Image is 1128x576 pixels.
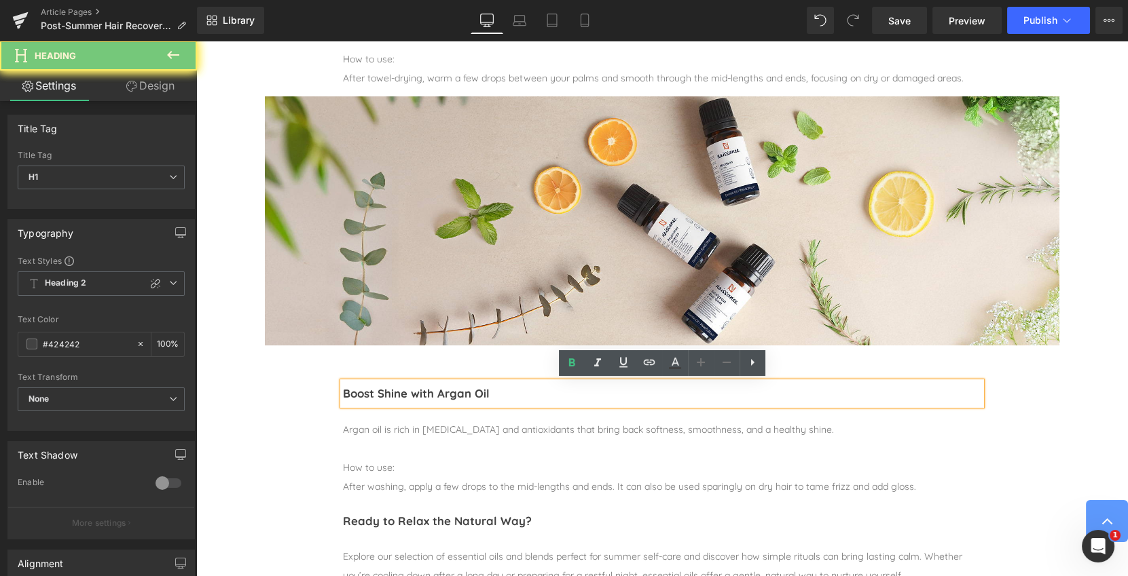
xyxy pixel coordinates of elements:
[151,332,184,356] div: %
[932,7,1002,34] a: Preview
[568,7,601,34] a: Mobile
[29,393,50,404] b: None
[147,469,785,492] h1: Ready to Relax the Natural Way?
[1023,15,1057,26] span: Publish
[471,7,503,34] a: Desktop
[1110,530,1121,541] span: 1
[101,71,200,101] a: Design
[43,337,130,351] input: Color
[1082,530,1114,562] iframe: Intercom live chat
[41,7,197,18] a: Article Pages
[72,517,126,529] p: More settings
[18,315,185,324] div: Text Color
[147,506,785,544] div: Explore our selection of essential oils and blends perfect for summer self-care and discover how ...
[8,507,194,539] button: More settings
[18,477,142,491] div: Enable
[807,7,834,34] button: Undo
[69,56,863,305] img: Shea butter
[18,550,64,569] div: Alignment
[839,7,867,34] button: Redo
[18,220,73,239] div: Typography
[18,372,185,382] div: Text Transform
[147,28,785,47] div: After towel-drying, warm a few drops between your palms and smooth through the mid-lengths and en...
[1095,7,1123,34] button: More
[147,436,785,455] div: After washing, apply a few drops to the mid-lengths and ends. It can also be used sparingly on dr...
[888,14,911,28] span: Save
[147,417,785,436] div: How to use:
[18,115,58,134] div: Title Tag
[147,379,785,398] div: Argan oil is rich in [MEDICAL_DATA] and antioxidants that bring back softness, smoothness, and a ...
[503,7,536,34] a: Laptop
[147,341,785,364] h1: Boost Shine with Argan Oil
[223,14,255,26] span: Library
[41,20,171,31] span: Post-Summer Hair Recovery: Natural Oils &amp; Simple Remedies
[45,277,86,289] b: Heading 2
[536,7,568,34] a: Tablet
[29,172,38,182] b: H1
[949,14,985,28] span: Preview
[1007,7,1090,34] button: Publish
[147,9,785,28] div: How to use:
[18,255,185,266] div: Text Styles
[197,7,264,34] a: New Library
[35,50,76,61] span: Heading
[18,151,185,160] div: Title Tag
[18,442,77,461] div: Text Shadow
